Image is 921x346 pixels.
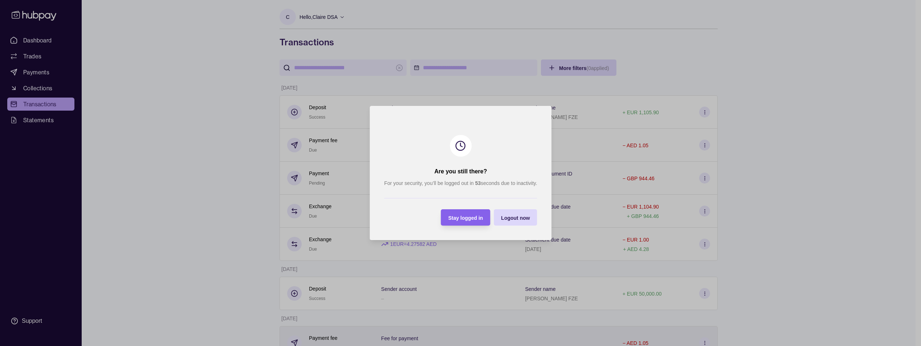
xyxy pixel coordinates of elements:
strong: 53 [475,180,481,186]
p: For your security, you’ll be logged out in seconds due to inactivity. [384,179,537,187]
span: Logout now [501,215,530,221]
span: Stay logged in [448,215,483,221]
button: Logout now [494,209,537,226]
button: Stay logged in [441,209,490,226]
h2: Are you still there? [434,168,487,176]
